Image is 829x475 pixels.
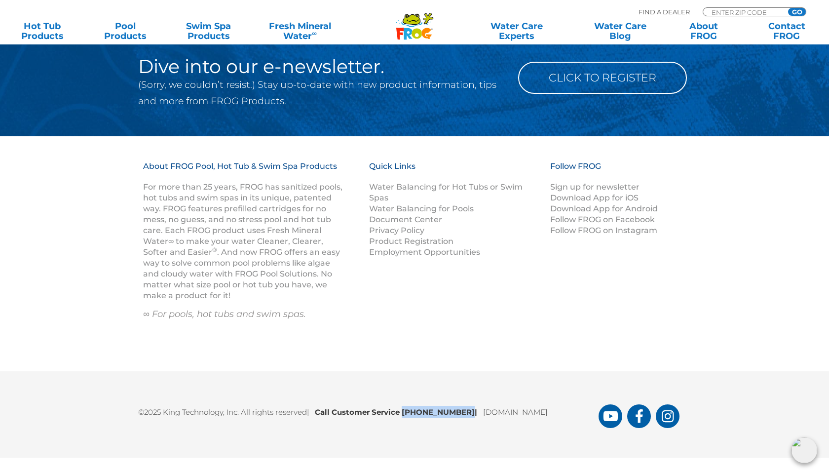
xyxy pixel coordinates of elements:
[143,182,344,301] p: For more than 25 years, FROG has sanitized pools, hot tubs and swim spas in its unique, patented ...
[550,226,657,235] a: Follow FROG on Instagram
[369,237,453,246] a: Product Registration
[307,407,309,417] span: |
[143,161,344,182] h3: About FROG Pool, Hot Tub & Swim Spa Products
[369,161,538,182] h3: Quick Links
[550,193,639,202] a: Download App for iOS
[369,247,480,257] a: Employment Opportunities
[711,8,777,16] input: Zip Code Form
[550,161,674,182] h3: Follow FROG
[754,21,819,41] a: ContactFROG
[260,21,340,41] a: Fresh MineralWater∞
[550,204,658,213] a: Download App for Android
[138,57,503,77] h2: Dive into our e-newsletter.
[143,309,306,319] em: ∞ For pools, hot tubs and swim spas.
[464,21,569,41] a: Water CareExperts
[671,21,736,41] a: AboutFROG
[788,8,806,16] input: GO
[138,401,599,418] p: ©2025 King Technology, Inc. All rights reserved
[550,182,640,192] a: Sign up for newsletter
[138,77,503,109] p: (Sorry, we couldn’t resist.) Stay up-to-date with new product information, tips and more from FRO...
[475,407,477,417] span: |
[639,7,690,16] p: Find A Dealer
[212,246,217,253] sup: ®
[369,204,474,213] a: Water Balancing for Pools
[176,21,241,41] a: Swim SpaProducts
[93,21,158,41] a: PoolProducts
[599,404,622,428] a: FROG Products You Tube Page
[518,62,687,94] a: Click to Register
[369,215,442,224] a: Document Center
[656,404,679,428] a: FROG Products Instagram Page
[312,29,317,37] sup: ∞
[627,404,651,428] a: FROG Products Facebook Page
[315,407,483,417] b: Call Customer Service [PHONE_NUMBER]
[550,215,655,224] a: Follow FROG on Facebook
[369,182,523,202] a: Water Balancing for Hot Tubs or Swim Spas
[791,437,817,463] img: openIcon
[483,407,548,417] a: [DOMAIN_NAME]
[369,226,424,235] a: Privacy Policy
[588,21,652,41] a: Water CareBlog
[10,21,75,41] a: Hot TubProducts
